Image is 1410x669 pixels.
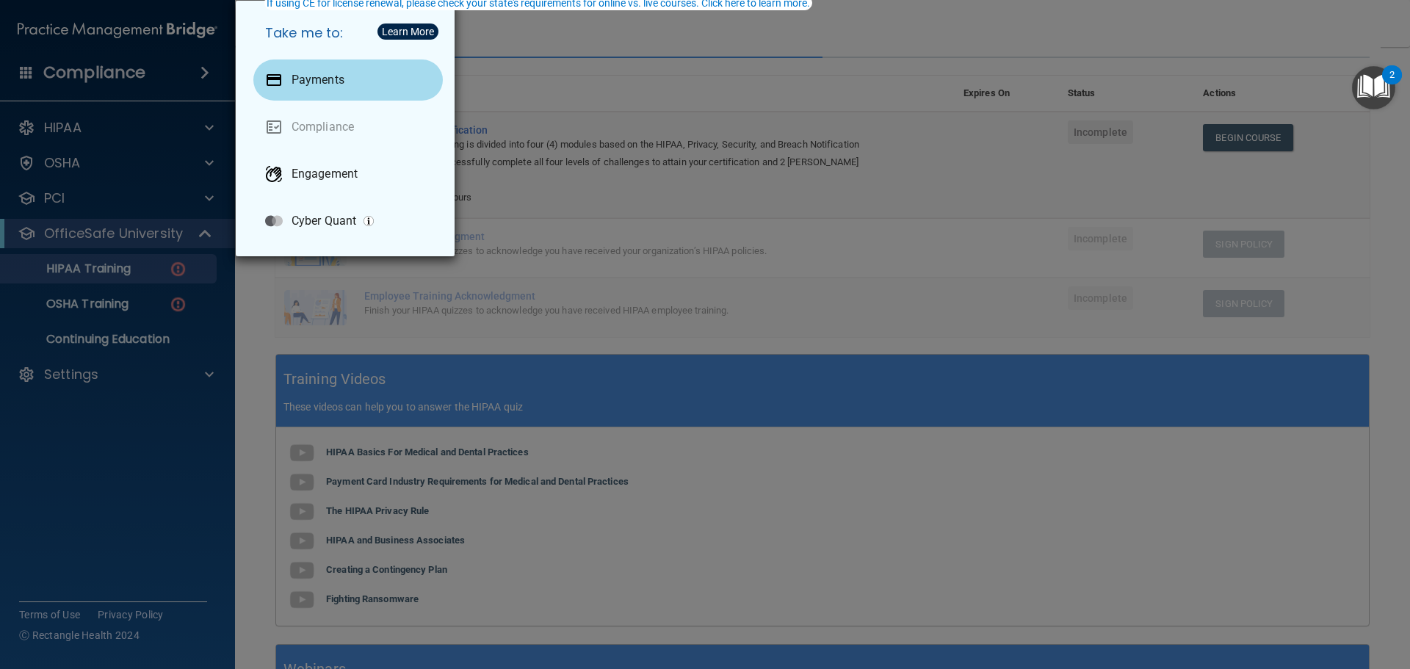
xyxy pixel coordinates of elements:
[253,200,443,242] a: Cyber Quant
[253,59,443,101] a: Payments
[1389,75,1395,94] div: 2
[253,153,443,195] a: Engagement
[292,214,356,228] p: Cyber Quant
[253,12,443,54] h5: Take me to:
[292,73,344,87] p: Payments
[382,26,434,37] div: Learn More
[377,23,438,40] button: Learn More
[1352,66,1395,109] button: Open Resource Center, 2 new notifications
[292,167,358,181] p: Engagement
[253,106,443,148] a: Compliance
